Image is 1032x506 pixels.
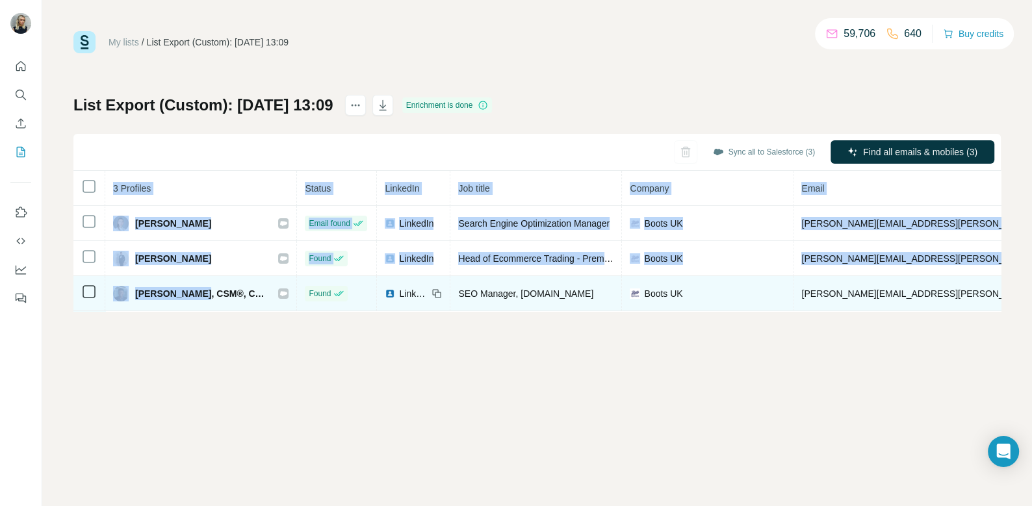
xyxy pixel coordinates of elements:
[109,37,139,47] a: My lists
[135,252,211,265] span: [PERSON_NAME]
[113,183,151,194] span: 3 Profiles
[73,95,333,116] h1: List Export (Custom): [DATE] 13:09
[10,112,31,135] button: Enrich CSV
[309,253,331,264] span: Found
[385,288,395,299] img: LinkedIn logo
[345,95,366,116] button: actions
[147,36,289,49] div: List Export (Custom): [DATE] 13:09
[402,97,493,113] div: Enrichment is done
[10,83,31,107] button: Search
[385,253,395,264] img: LinkedIn logo
[10,13,31,34] img: Avatar
[10,258,31,281] button: Dashboard
[863,145,977,158] span: Find all emails & mobiles (3)
[644,252,682,265] span: Boots UK
[113,251,129,266] img: Avatar
[10,201,31,224] button: Use Surfe on LinkedIn
[943,25,1003,43] button: Buy credits
[801,183,824,194] span: Email
[385,183,419,194] span: LinkedIn
[113,216,129,231] img: Avatar
[399,217,433,230] span: LinkedIn
[904,26,922,42] p: 640
[399,287,428,300] span: LinkedIn
[844,26,875,42] p: 59,706
[831,140,994,164] button: Find all emails & mobiles (3)
[142,36,144,49] li: /
[630,183,669,194] span: Company
[630,253,640,264] img: company-logo
[704,142,824,162] button: Sync all to Salesforce (3)
[135,287,265,300] span: [PERSON_NAME], CSM®, CSPO®
[399,252,433,265] span: LinkedIn
[630,288,640,299] img: company-logo
[305,183,331,194] span: Status
[458,253,702,264] span: Head of Ecommerce Trading - Premium Beauty & Fragrance
[458,218,610,229] span: Search Engine Optimization Manager
[10,55,31,78] button: Quick start
[458,288,593,299] span: SEO Manager, [DOMAIN_NAME]
[309,218,350,229] span: Email found
[644,217,682,230] span: Boots UK
[73,31,96,53] img: Surfe Logo
[10,229,31,253] button: Use Surfe API
[10,286,31,310] button: Feedback
[135,217,211,230] span: [PERSON_NAME]
[10,140,31,164] button: My lists
[309,288,331,299] span: Found
[644,287,682,300] span: Boots UK
[988,436,1019,467] div: Open Intercom Messenger
[458,183,489,194] span: Job title
[630,218,640,229] img: company-logo
[113,286,129,301] img: Avatar
[385,218,395,229] img: LinkedIn logo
